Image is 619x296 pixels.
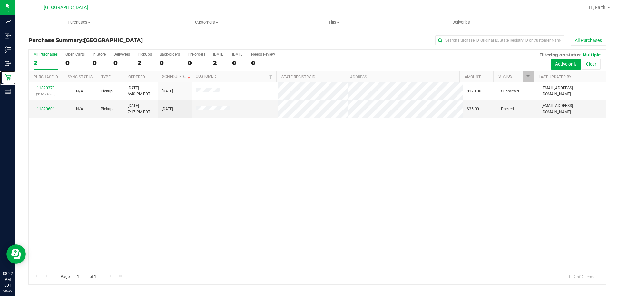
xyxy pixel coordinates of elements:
[76,107,83,111] span: Not Applicable
[3,288,13,293] p: 08/20
[6,244,26,264] iframe: Resource center
[138,52,152,57] div: PickUps
[84,37,143,43] span: [GEOGRAPHIC_DATA]
[76,88,83,94] button: N/A
[76,89,83,93] span: Not Applicable
[162,106,173,112] span: [DATE]
[65,59,85,67] div: 0
[281,75,315,79] a: State Registry ID
[213,59,224,67] div: 2
[143,19,270,25] span: Customers
[5,88,11,94] inline-svg: Reports
[582,59,601,70] button: Clear
[251,59,275,67] div: 0
[128,103,150,115] span: [DATE] 7:17 PM EDT
[232,52,243,57] div: [DATE]
[5,46,11,53] inline-svg: Inventory
[34,59,58,67] div: 2
[128,75,145,79] a: Ordered
[501,106,514,112] span: Packed
[160,59,180,67] div: 0
[539,75,571,79] a: Last Updated By
[501,88,519,94] span: Submitted
[551,59,581,70] button: Active only
[444,19,479,25] span: Deliveries
[542,85,602,97] span: [EMAIL_ADDRESS][DOMAIN_NAME]
[270,15,398,29] a: Tills
[196,74,216,79] a: Customer
[34,52,58,57] div: All Purchases
[398,15,525,29] a: Deliveries
[138,59,152,67] div: 2
[467,88,481,94] span: $170.00
[93,59,106,67] div: 0
[213,52,224,57] div: [DATE]
[5,60,11,67] inline-svg: Outbound
[160,52,180,57] div: Back-orders
[143,15,270,29] a: Customers
[266,71,276,82] a: Filter
[188,52,205,57] div: Pre-orders
[128,85,150,97] span: [DATE] 6:40 PM EDT
[465,75,481,79] a: Amount
[101,75,111,79] a: Type
[68,75,93,79] a: Sync Status
[55,272,102,282] span: Page of 1
[15,15,143,29] a: Purchases
[523,71,534,82] a: Filter
[15,19,143,25] span: Purchases
[270,19,397,25] span: Tills
[571,35,606,46] button: All Purchases
[589,5,607,10] span: Hi, Faith!
[93,52,106,57] div: In Store
[563,272,599,282] span: 1 - 2 of 2 items
[65,52,85,57] div: Open Carts
[188,59,205,67] div: 0
[251,52,275,57] div: Needs Review
[113,59,130,67] div: 0
[583,52,601,57] span: Multiple
[435,35,564,45] input: Search Purchase ID, Original ID, State Registry ID or Customer Name...
[542,103,602,115] span: [EMAIL_ADDRESS][DOMAIN_NAME]
[5,33,11,39] inline-svg: Inbound
[28,37,221,43] h3: Purchase Summary:
[74,272,85,282] input: 1
[539,52,581,57] span: Filtering on status:
[44,5,88,10] span: [GEOGRAPHIC_DATA]
[33,91,59,97] p: (316274530)
[162,88,173,94] span: [DATE]
[162,74,192,79] a: Scheduled
[5,19,11,25] inline-svg: Analytics
[101,106,113,112] span: Pickup
[5,74,11,81] inline-svg: Retail
[467,106,479,112] span: $35.00
[76,106,83,112] button: N/A
[101,88,113,94] span: Pickup
[232,59,243,67] div: 0
[37,86,55,90] a: 11820379
[113,52,130,57] div: Deliveries
[37,107,55,111] a: 11820601
[345,71,459,82] th: Address
[498,74,512,79] a: Status
[3,271,13,288] p: 08:22 PM EDT
[34,75,58,79] a: Purchase ID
